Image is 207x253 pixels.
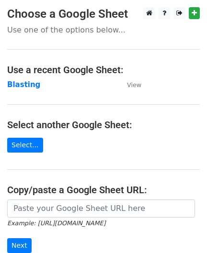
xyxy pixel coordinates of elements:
[7,119,200,131] h4: Select another Google Sheet:
[7,64,200,76] h4: Use a recent Google Sheet:
[127,81,141,88] small: View
[7,80,40,89] a: Blasting
[7,238,32,253] input: Next
[7,199,195,218] input: Paste your Google Sheet URL here
[117,80,141,89] a: View
[7,25,200,35] p: Use one of the options below...
[7,7,200,21] h3: Choose a Google Sheet
[7,138,43,153] a: Select...
[7,184,200,196] h4: Copy/paste a Google Sheet URL:
[7,220,105,227] small: Example: [URL][DOMAIN_NAME]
